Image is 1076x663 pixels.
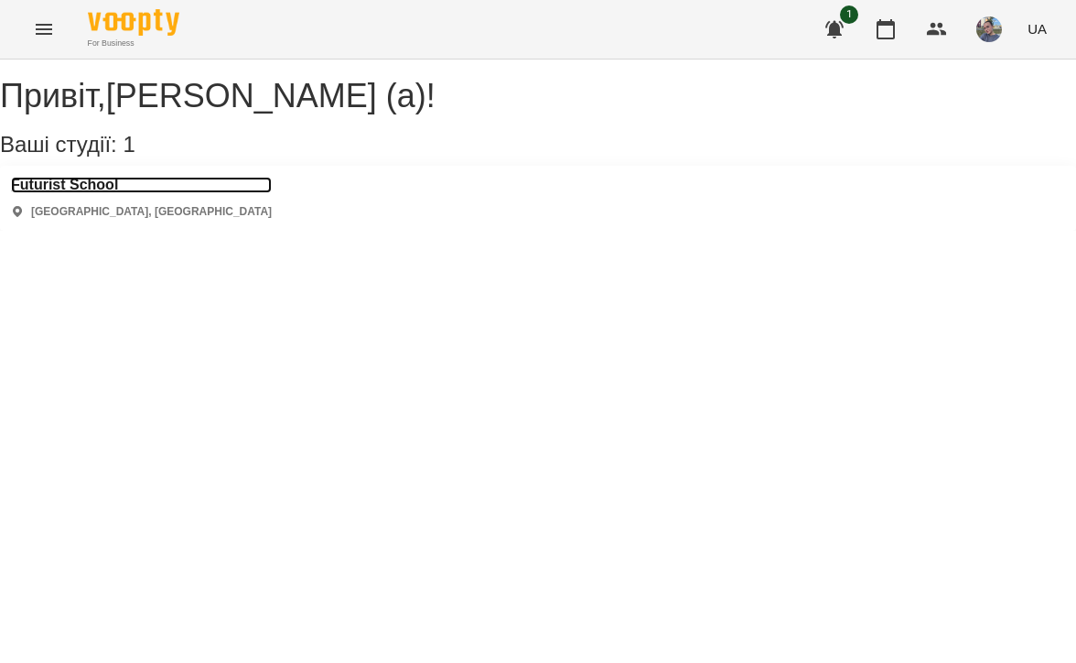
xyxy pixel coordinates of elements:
button: UA [1020,12,1054,46]
span: UA [1028,19,1047,38]
p: [GEOGRAPHIC_DATA], [GEOGRAPHIC_DATA] [31,204,272,220]
span: 1 [123,132,134,157]
button: Menu [22,7,66,51]
a: Futurist School [11,177,272,193]
span: 1 [840,5,858,24]
img: Voopty Logo [88,9,179,36]
img: 12e81ef5014e817b1a9089eb975a08d3.jpeg [976,16,1002,42]
span: For Business [88,38,179,49]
